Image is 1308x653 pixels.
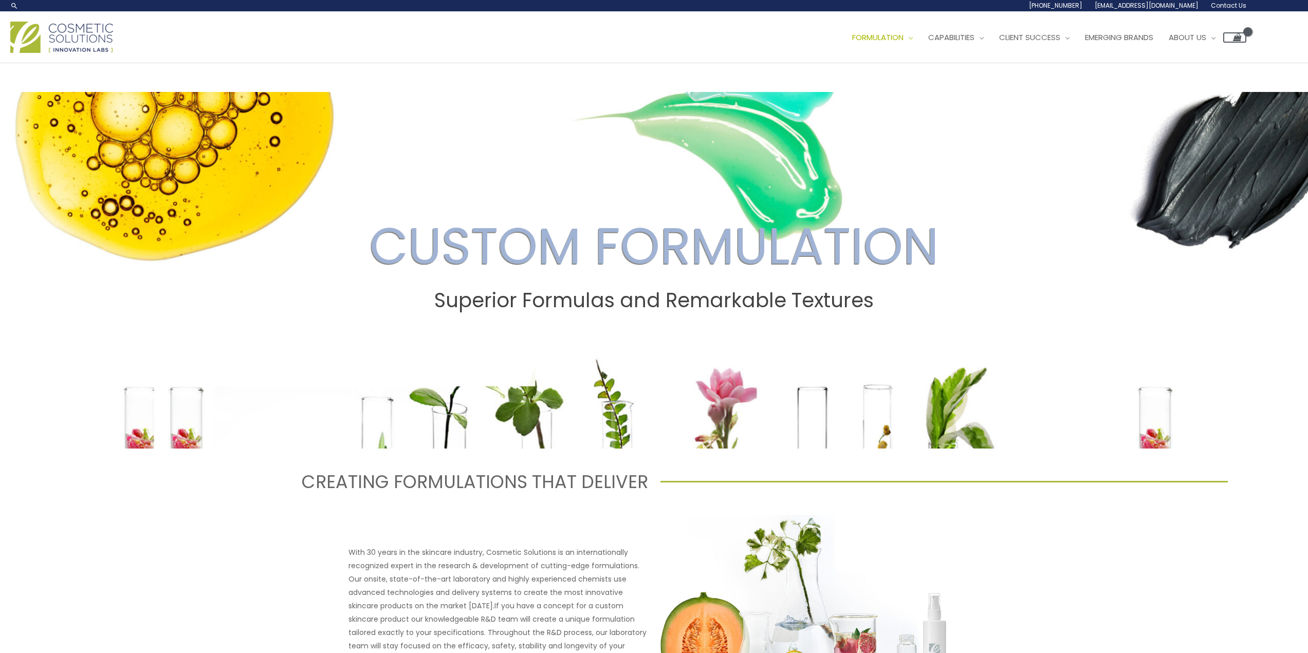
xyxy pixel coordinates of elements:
[10,289,1298,312] h2: Superior Formulas and Remarkable Textures
[999,32,1060,43] span: Client Success
[1169,32,1206,43] span: About Us
[928,32,974,43] span: Capabilities
[1095,1,1199,10] span: [EMAIL_ADDRESS][DOMAIN_NAME]
[80,469,648,494] h1: CREATING FORMULATIONS THAT DELIVER
[10,216,1298,276] h2: CUSTOM FORMULATION
[1077,22,1161,53] a: Emerging Brands
[1029,1,1082,10] span: [PHONE_NUMBER]
[1085,32,1153,43] span: Emerging Brands
[920,22,991,53] a: Capabilities
[10,2,19,10] a: Search icon link
[837,22,1246,53] nav: Site Navigation
[844,22,920,53] a: Formulation
[1161,22,1223,53] a: About Us
[991,22,1077,53] a: Client Success
[1211,1,1246,10] span: Contact Us
[852,32,904,43] span: Formulation
[10,22,113,53] img: Cosmetic Solutions Logo
[1223,32,1246,43] a: View Shopping Cart, empty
